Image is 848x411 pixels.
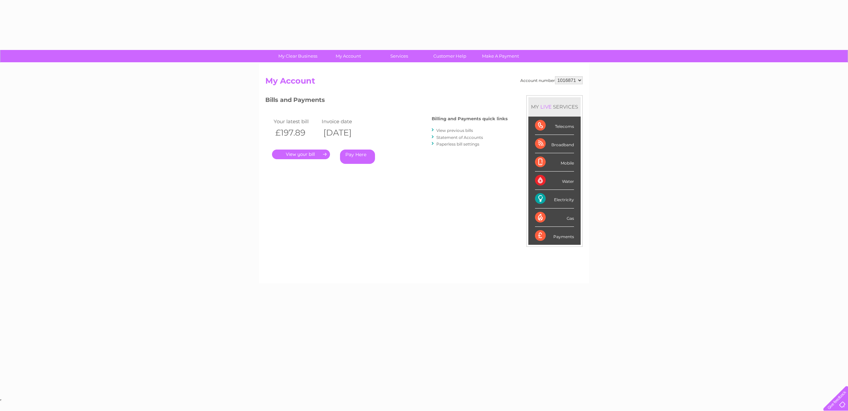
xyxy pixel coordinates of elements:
a: . [272,150,330,159]
div: MY SERVICES [528,97,581,116]
a: My Account [321,50,376,62]
a: My Clear Business [270,50,325,62]
h2: My Account [265,76,583,89]
div: LIVE [539,104,553,110]
a: Pay Here [340,150,375,164]
th: £197.89 [272,126,320,140]
a: View previous bills [436,128,473,133]
th: [DATE] [320,126,368,140]
div: Water [535,172,574,190]
h4: Billing and Payments quick links [432,116,508,121]
a: Customer Help [422,50,477,62]
a: Services [372,50,427,62]
a: Paperless bill settings [436,142,479,147]
div: Electricity [535,190,574,208]
h3: Bills and Payments [265,95,508,107]
div: Payments [535,227,574,245]
a: Make A Payment [473,50,528,62]
div: Gas [535,208,574,227]
div: Account number [520,76,583,84]
td: Your latest bill [272,117,320,126]
div: Mobile [535,153,574,172]
td: Invoice date [320,117,368,126]
div: Broadband [535,135,574,153]
a: Statement of Accounts [436,135,483,140]
div: Telecoms [535,117,574,135]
